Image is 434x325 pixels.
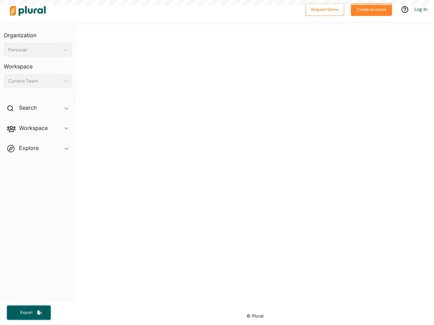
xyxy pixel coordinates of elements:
button: Request Demo [305,3,344,16]
button: Export [7,305,51,320]
span: Export [16,310,37,316]
small: © Plural [246,313,263,319]
h3: Workspace [4,57,72,71]
div: Personal [8,46,61,53]
h3: Organization [4,25,72,40]
button: Create Account [351,3,392,16]
a: Request Demo [305,5,344,13]
a: Create Account [351,5,392,13]
h2: Search [19,104,37,111]
div: Current Team [8,78,61,85]
a: Log In [414,6,427,12]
